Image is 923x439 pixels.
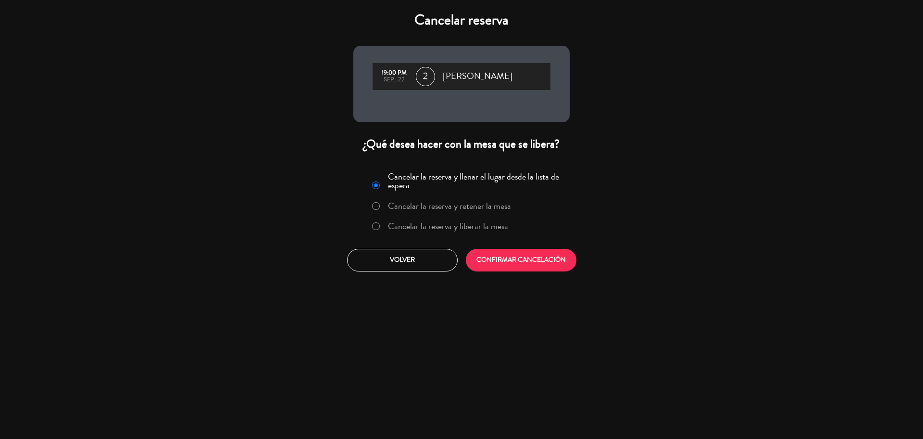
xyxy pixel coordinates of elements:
div: 19:00 PM [377,70,411,77]
div: ¿Qué desea hacer con la mesa que se libera? [353,137,570,152]
span: [PERSON_NAME] [443,69,512,84]
button: CONFIRMAR CANCELACIÓN [466,249,576,271]
div: sep., 22 [377,77,411,83]
span: 2 [416,67,435,86]
h4: Cancelar reserva [353,12,570,29]
label: Cancelar la reserva y retener la mesa [388,202,511,210]
label: Cancelar la reserva y liberar la mesa [388,222,508,231]
button: Volver [347,249,458,271]
label: Cancelar la reserva y llenar el lugar desde la lista de espera [388,172,564,190]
